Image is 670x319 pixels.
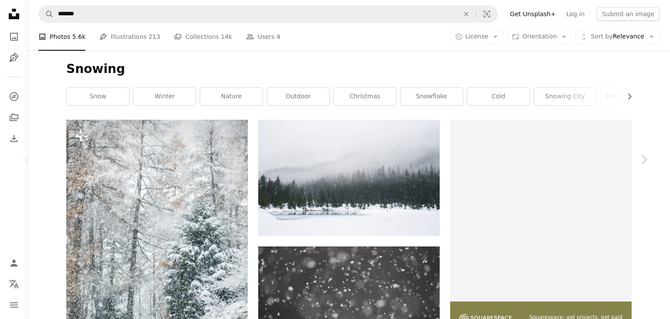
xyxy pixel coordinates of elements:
span: 4 [277,32,280,42]
a: snowing city [534,88,596,105]
button: Sort byRelevance [575,30,660,44]
img: snow field and green pine trees during daytime [258,120,440,236]
button: scroll list to the right [622,88,632,105]
a: bokeh photography of snows [258,303,440,311]
a: Log in [561,7,590,21]
a: Illustrations 213 [99,23,160,51]
a: snow field and green pine trees during daytime [258,174,440,182]
form: Find visuals sitewide [38,5,498,23]
a: snow [67,88,129,105]
a: Get Unsplash+ [505,7,561,21]
a: nature [200,88,263,105]
button: Visual search [476,6,497,22]
a: Explore [5,88,23,105]
span: 213 [149,32,161,42]
a: Collections [5,109,23,126]
span: License [465,33,489,40]
button: Clear [457,6,476,22]
a: snowflake [400,88,463,105]
a: a snow covered road in the middle of a forest [66,252,248,260]
button: Submit an image [597,7,660,21]
button: Orientation [507,30,572,44]
a: snowing background [601,88,663,105]
a: Log in / Sign up [5,254,23,272]
a: Next [618,118,670,201]
a: winter [133,88,196,105]
a: christmas [334,88,396,105]
span: Orientation [522,33,557,40]
a: outdoor [267,88,329,105]
a: Users 4 [246,23,280,51]
span: 14k [221,32,232,42]
a: Collections 14k [174,23,232,51]
button: Search Unsplash [39,6,54,22]
h1: Snowing [66,61,632,77]
a: Illustrations [5,49,23,66]
span: Sort by [591,33,612,40]
a: Photos [5,28,23,45]
span: Relevance [591,32,644,41]
button: License [450,30,504,44]
button: Language [5,275,23,293]
button: Menu [5,296,23,314]
a: cold [467,88,530,105]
